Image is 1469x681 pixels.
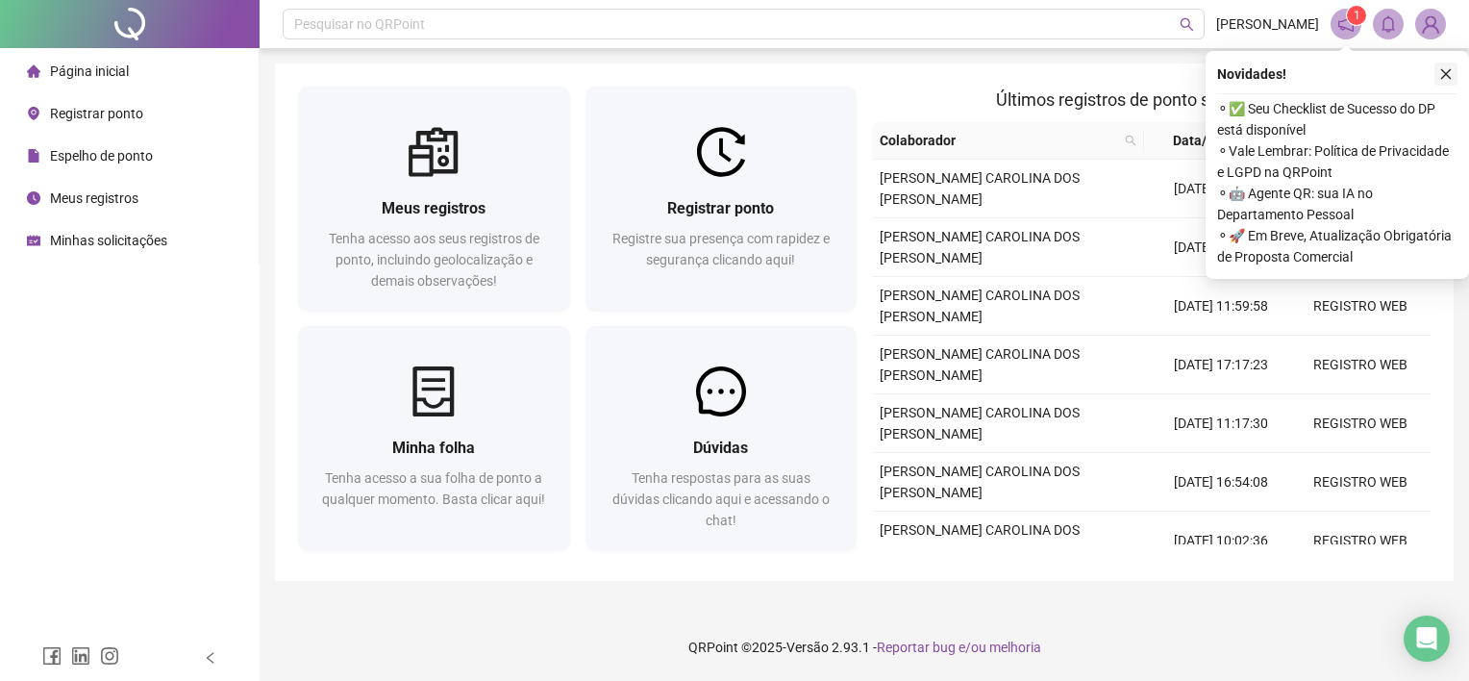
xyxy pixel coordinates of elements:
[1152,130,1257,151] span: Data/Hora
[877,640,1041,655] span: Reportar bug e/ou melhoria
[50,106,143,121] span: Registrar ponto
[1291,336,1431,394] td: REGISTRO WEB
[880,130,1117,151] span: Colaborador
[322,470,545,507] span: Tenha acesso a sua folha de ponto a qualquer momento. Basta clicar aqui!
[27,107,40,120] span: environment
[880,288,1080,324] span: [PERSON_NAME] CAROLINA DOS [PERSON_NAME]
[1291,453,1431,512] td: REGISTRO WEB
[1291,394,1431,453] td: REGISTRO WEB
[1439,67,1453,81] span: close
[50,190,138,206] span: Meus registros
[880,170,1080,207] span: [PERSON_NAME] CAROLINA DOS [PERSON_NAME]
[50,233,167,248] span: Minhas solicitações
[612,231,830,267] span: Registre sua presença com rapidez e segurança clicando aqui!
[71,646,90,666] span: linkedin
[27,149,40,163] span: file
[27,64,40,78] span: home
[204,651,217,665] span: left
[42,646,62,666] span: facebook
[1152,218,1291,277] td: [DATE] 16:59:56
[1380,15,1397,33] span: bell
[667,199,774,217] span: Registrar ponto
[693,439,748,457] span: Dúvidas
[996,89,1307,110] span: Últimos registros de ponto sincronizados
[1291,277,1431,336] td: REGISTRO WEB
[880,346,1080,383] span: [PERSON_NAME] CAROLINA DOS [PERSON_NAME]
[1337,15,1355,33] span: notification
[1347,6,1366,25] sup: 1
[1125,135,1136,146] span: search
[260,614,1469,681] footer: QRPoint © 2025 - 2.93.1 -
[880,229,1080,265] span: [PERSON_NAME] CAROLINA DOS [PERSON_NAME]
[329,231,539,289] span: Tenha acesso aos seus registros de ponto, incluindo geolocalização e demais observações!
[1152,160,1291,218] td: [DATE] 11:07:11
[298,87,570,311] a: Meus registrosTenha acesso aos seus registros de ponto, incluindo geolocalização e demais observa...
[1217,63,1286,85] span: Novidades !
[880,405,1080,441] span: [PERSON_NAME] CAROLINA DOS [PERSON_NAME]
[786,640,829,655] span: Versão
[1152,277,1291,336] td: [DATE] 11:59:58
[1216,13,1319,35] span: [PERSON_NAME]
[50,148,153,164] span: Espelho de ponto
[1152,512,1291,570] td: [DATE] 10:02:36
[382,199,486,217] span: Meus registros
[1217,225,1457,267] span: ⚬ 🚀 Em Breve, Atualização Obrigatória de Proposta Comercial
[1152,394,1291,453] td: [DATE] 11:17:30
[1217,98,1457,140] span: ⚬ ✅ Seu Checklist de Sucesso do DP está disponível
[1217,140,1457,183] span: ⚬ Vale Lembrar: Política de Privacidade e LGPD na QRPoint
[1404,616,1450,662] div: Open Intercom Messenger
[27,191,40,205] span: clock-circle
[1121,126,1140,155] span: search
[298,326,570,550] a: Minha folhaTenha acesso a sua folha de ponto a qualquer momento. Basta clicar aqui!
[1152,453,1291,512] td: [DATE] 16:54:08
[880,522,1080,559] span: [PERSON_NAME] CAROLINA DOS [PERSON_NAME]
[880,464,1080,500] span: [PERSON_NAME] CAROLINA DOS [PERSON_NAME]
[1152,336,1291,394] td: [DATE] 17:17:23
[585,87,858,311] a: Registrar pontoRegistre sua presença com rapidez e segurança clicando aqui!
[1217,183,1457,225] span: ⚬ 🤖 Agente QR: sua IA no Departamento Pessoal
[1416,10,1445,38] img: 86365
[392,439,475,457] span: Minha folha
[1291,512,1431,570] td: REGISTRO WEB
[1144,122,1280,160] th: Data/Hora
[100,646,119,666] span: instagram
[27,234,40,247] span: schedule
[585,326,858,550] a: DúvidasTenha respostas para as suas dúvidas clicando aqui e acessando o chat!
[612,470,830,528] span: Tenha respostas para as suas dúvidas clicando aqui e acessando o chat!
[1180,17,1194,32] span: search
[1354,9,1360,22] span: 1
[50,63,129,79] span: Página inicial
